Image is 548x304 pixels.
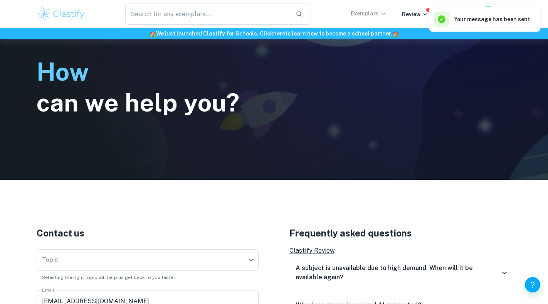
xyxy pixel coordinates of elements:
[55,56,69,87] span: o
[226,87,239,118] span: ?
[37,87,50,118] span: c
[212,87,226,118] span: u
[42,287,54,293] label: Email
[85,87,104,118] span: w
[289,226,511,240] h4: Frequently asked questions
[525,277,540,292] button: Help and Feedback
[37,6,86,22] img: Clastify logo
[162,87,178,118] span: p
[154,87,162,118] span: l
[184,87,198,118] span: y
[273,30,285,37] a: here
[37,226,259,240] h4: Contact us
[69,56,89,87] span: w
[50,87,64,118] span: a
[198,87,212,118] span: o
[434,12,530,27] div: Your message has been sent
[402,10,428,19] p: Review
[64,87,79,118] span: n
[392,30,399,37] span: 🏫
[125,3,289,25] input: Search for any exemplars...
[37,56,55,87] span: H
[289,259,511,287] div: A subject is unavailable due to high demand. When will it be available again?
[125,87,140,118] span: h
[351,9,387,18] p: Exemplars
[42,274,253,281] p: Selecting the right topic will help us get back to you faster.
[104,87,119,118] span: e
[289,246,511,256] h6: Clastify Review
[140,87,154,118] span: e
[2,29,546,38] h6: We just launched Clastify for Schools. Click to learn how to become a school partner.
[296,263,501,282] h6: A subject is unavailable due to high demand. When will it be available again?
[150,30,156,37] span: 🏫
